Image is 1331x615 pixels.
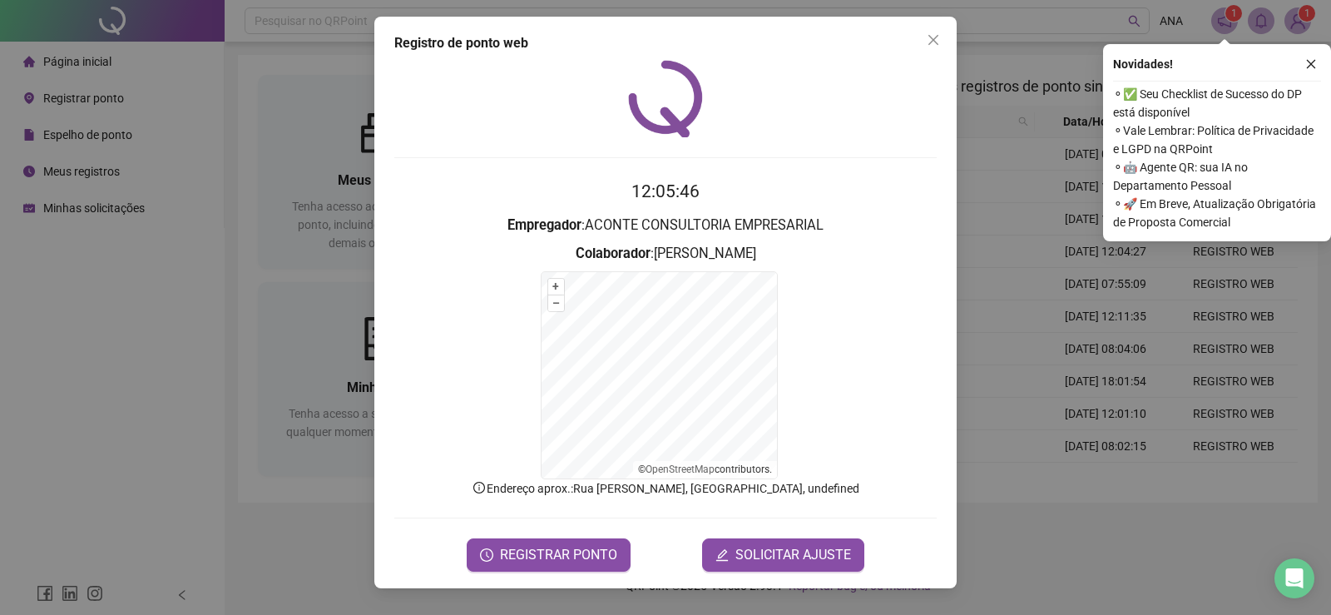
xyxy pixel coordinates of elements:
[628,60,703,137] img: QRPoint
[467,538,631,572] button: REGISTRAR PONTO
[1113,55,1173,73] span: Novidades !
[480,548,493,562] span: clock-circle
[1274,558,1314,598] div: Open Intercom Messenger
[548,295,564,311] button: –
[715,548,729,562] span: edit
[576,246,651,261] strong: Colaborador
[394,243,937,265] h3: : [PERSON_NAME]
[1113,195,1321,231] span: ⚬ 🚀 Em Breve, Atualização Obrigatória de Proposta Comercial
[735,545,851,565] span: SOLICITAR AJUSTE
[548,279,564,295] button: +
[500,545,617,565] span: REGISTRAR PONTO
[507,217,581,233] strong: Empregador
[646,464,715,475] a: OpenStreetMap
[394,479,937,498] p: Endereço aprox. : Rua [PERSON_NAME], [GEOGRAPHIC_DATA], undefined
[394,33,937,53] div: Registro de ponto web
[1113,85,1321,122] span: ⚬ ✅ Seu Checklist de Sucesso do DP está disponível
[920,27,947,53] button: Close
[927,33,940,47] span: close
[1113,122,1321,158] span: ⚬ Vale Lembrar: Política de Privacidade e LGPD na QRPoint
[631,181,700,201] time: 12:05:46
[702,538,864,572] button: editSOLICITAR AJUSTE
[1305,58,1317,70] span: close
[1113,158,1321,195] span: ⚬ 🤖 Agente QR: sua IA no Departamento Pessoal
[394,215,937,236] h3: : ACONTE CONSULTORIA EMPRESARIAL
[472,480,487,495] span: info-circle
[638,464,772,475] li: © contributors.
